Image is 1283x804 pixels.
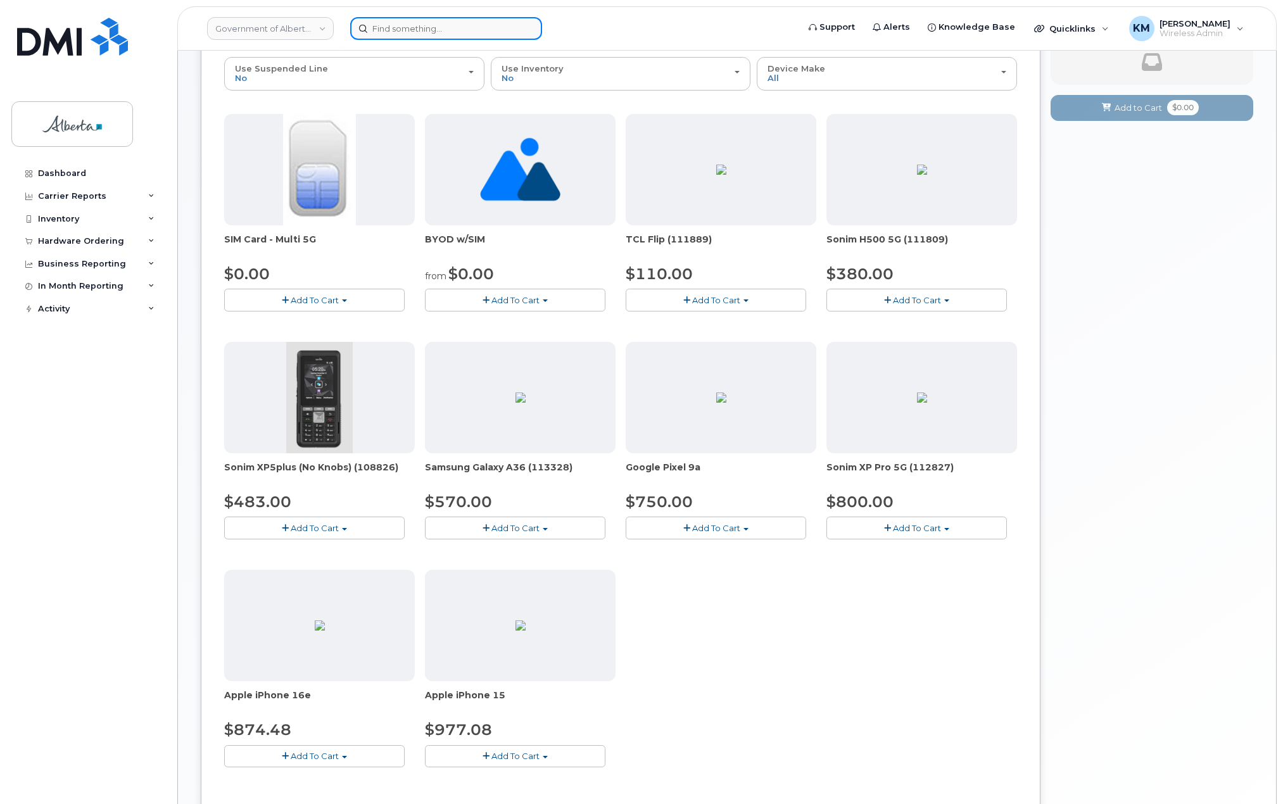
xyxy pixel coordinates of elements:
[626,517,806,539] button: Add To Cart
[1167,100,1199,115] span: $0.00
[283,114,355,225] img: 00D627D4-43E9-49B7-A367-2C99342E128C.jpg
[425,233,616,258] div: BYOD w/SIM
[626,289,806,311] button: Add To Cart
[826,233,1017,258] div: Sonim H500 5G (111809)
[692,295,740,305] span: Add To Cart
[800,15,864,40] a: Support
[768,73,779,83] span: All
[768,63,825,73] span: Device Make
[692,523,740,533] span: Add To Cart
[491,751,540,761] span: Add To Cart
[224,745,405,767] button: Add To Cart
[425,270,446,282] small: from
[826,265,894,283] span: $380.00
[425,461,616,486] div: Samsung Galaxy A36 (113328)
[425,493,492,511] span: $570.00
[826,289,1007,311] button: Add To Cart
[224,289,405,311] button: Add To Cart
[893,295,941,305] span: Add To Cart
[207,17,334,40] a: Government of Alberta (GOA)
[1049,23,1096,34] span: Quicklinks
[224,493,291,511] span: $483.00
[291,751,339,761] span: Add To Cart
[224,461,415,486] div: Sonim XP5plus (No Knobs) (108826)
[224,57,484,90] button: Use Suspended Line No
[224,517,405,539] button: Add To Cart
[286,342,353,453] img: Sonim_xp5.png
[626,233,816,258] div: TCL Flip (111889)
[939,21,1015,34] span: Knowledge Base
[626,461,816,486] div: Google Pixel 9a
[425,689,616,714] div: Apple iPhone 15
[919,15,1024,40] a: Knowledge Base
[826,493,894,511] span: $800.00
[917,393,927,403] img: B3C71357-DDCE-418C-8EC7-39BB8291D9C5.png
[224,689,415,714] div: Apple iPhone 16e
[224,233,415,258] div: SIM Card - Multi 5G
[491,295,540,305] span: Add To Cart
[864,15,919,40] a: Alerts
[716,165,726,175] img: 4BBBA1A7-EEE1-4148-A36C-898E0DC10F5F.png
[491,523,540,533] span: Add To Cart
[224,720,291,739] span: $874.48
[491,57,751,90] button: Use Inventory No
[893,523,941,533] span: Add To Cart
[1051,95,1253,121] button: Add to Cart $0.00
[235,73,247,83] span: No
[425,517,605,539] button: Add To Cart
[425,745,605,767] button: Add To Cart
[235,63,328,73] span: Use Suspended Line
[425,289,605,311] button: Add To Cart
[716,393,726,403] img: 13294312-3312-4219-9925-ACC385DD21E2.png
[626,493,693,511] span: $750.00
[515,393,526,403] img: ED9FC9C2-4804-4D92-8A77-98887F1967E0.png
[1160,18,1230,28] span: [PERSON_NAME]
[1120,16,1253,41] div: Kay Mah
[291,523,339,533] span: Add To Cart
[502,73,514,83] span: No
[515,620,526,631] img: 96FE4D95-2934-46F2-B57A-6FE1B9896579.png
[224,265,270,283] span: $0.00
[448,265,494,283] span: $0.00
[1160,28,1230,39] span: Wireless Admin
[291,295,339,305] span: Add To Cart
[1133,21,1150,36] span: KM
[819,21,855,34] span: Support
[315,620,325,631] img: BB80DA02-9C0E-4782-AB1B-B1D93CAC2204.png
[1025,16,1118,41] div: Quicklinks
[626,265,693,283] span: $110.00
[480,114,560,225] img: no_image_found-2caef05468ed5679b831cfe6fc140e25e0c280774317ffc20a367ab7fd17291e.png
[826,517,1007,539] button: Add To Cart
[917,165,927,175] img: 79D338F0-FFFB-4B19-B7FF-DB34F512C68B.png
[425,720,492,739] span: $977.08
[757,57,1017,90] button: Device Make All
[826,461,1017,486] div: Sonim XP Pro 5G (112827)
[1115,102,1162,114] span: Add to Cart
[502,63,564,73] span: Use Inventory
[350,17,542,40] input: Find something...
[883,21,910,34] span: Alerts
